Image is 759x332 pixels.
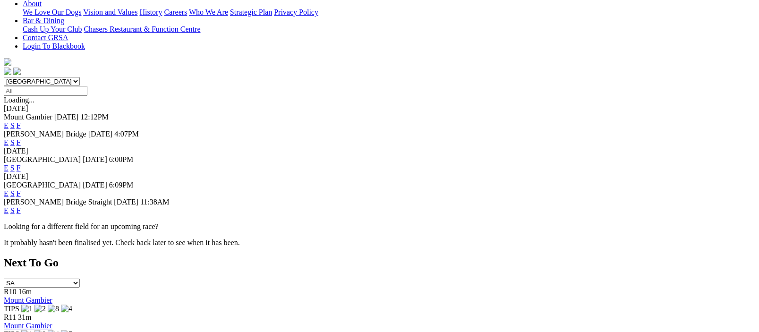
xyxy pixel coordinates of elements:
[10,189,15,197] a: S
[17,206,21,214] a: F
[4,222,755,231] p: Looking for a different field for an upcoming race?
[4,121,9,129] a: E
[18,313,31,321] span: 31m
[4,296,52,304] a: Mount Gambier
[80,113,109,121] span: 12:12PM
[23,25,755,34] div: Bar & Dining
[23,42,85,50] a: Login To Blackbook
[10,206,15,214] a: S
[4,138,9,146] a: E
[23,8,755,17] div: About
[23,17,64,25] a: Bar & Dining
[18,288,32,296] span: 16m
[61,305,72,313] img: 4
[23,25,82,33] a: Cash Up Your Club
[17,138,21,146] a: F
[21,305,33,313] img: 1
[23,8,81,16] a: We Love Our Dogs
[4,322,52,330] a: Mount Gambier
[83,155,107,163] span: [DATE]
[230,8,272,16] a: Strategic Plan
[4,96,34,104] span: Loading...
[114,198,138,206] span: [DATE]
[164,8,187,16] a: Careers
[189,8,228,16] a: Who We Are
[4,305,19,313] span: TIPS
[4,68,11,75] img: facebook.svg
[10,138,15,146] a: S
[109,181,134,189] span: 6:09PM
[4,206,9,214] a: E
[17,121,21,129] a: F
[10,121,15,129] a: S
[88,130,113,138] span: [DATE]
[4,288,17,296] span: R10
[48,305,59,313] img: 8
[4,198,112,206] span: [PERSON_NAME] Bridge Straight
[34,305,46,313] img: 2
[83,8,137,16] a: Vision and Values
[109,155,134,163] span: 6:00PM
[4,113,52,121] span: Mount Gambier
[139,8,162,16] a: History
[54,113,79,121] span: [DATE]
[4,86,87,96] input: Select date
[4,104,755,113] div: [DATE]
[13,68,21,75] img: twitter.svg
[10,164,15,172] a: S
[23,34,68,42] a: Contact GRSA
[4,238,240,247] partial: It probably hasn't been finalised yet. Check back later to see when it has been.
[83,181,107,189] span: [DATE]
[17,164,21,172] a: F
[4,147,755,155] div: [DATE]
[4,172,755,181] div: [DATE]
[4,189,9,197] a: E
[114,130,139,138] span: 4:07PM
[4,313,16,321] span: R11
[4,155,81,163] span: [GEOGRAPHIC_DATA]
[17,189,21,197] a: F
[84,25,200,33] a: Chasers Restaurant & Function Centre
[4,130,86,138] span: [PERSON_NAME] Bridge
[4,181,81,189] span: [GEOGRAPHIC_DATA]
[4,164,9,172] a: E
[4,256,755,269] h2: Next To Go
[274,8,318,16] a: Privacy Policy
[4,58,11,66] img: logo-grsa-white.png
[140,198,170,206] span: 11:38AM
